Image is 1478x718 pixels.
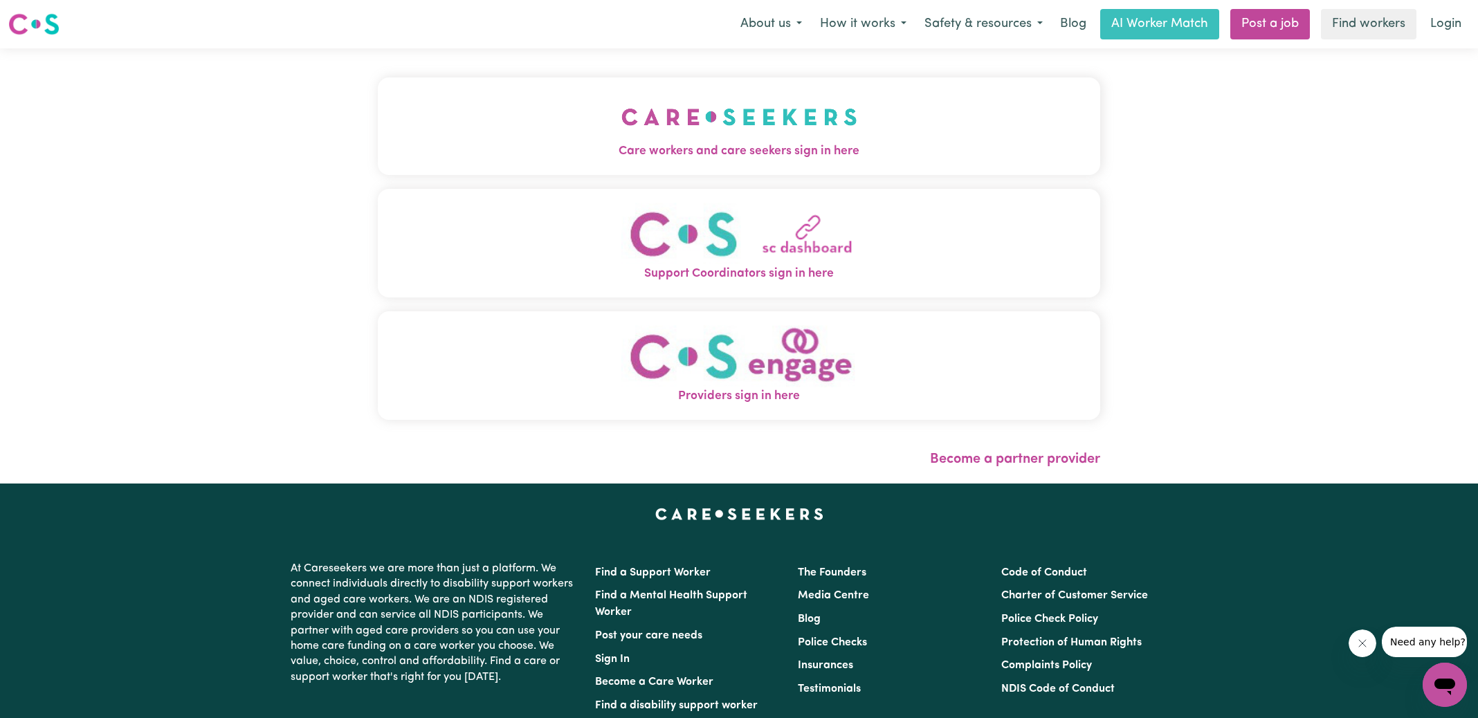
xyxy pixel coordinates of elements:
a: Protection of Human Rights [1001,637,1142,648]
a: Complaints Policy [1001,660,1092,671]
a: Police Checks [798,637,867,648]
a: Find a disability support worker [595,700,758,711]
a: Find a Support Worker [595,567,711,578]
a: Police Check Policy [1001,614,1098,625]
button: How it works [811,10,915,39]
iframe: Button to launch messaging window [1423,663,1467,707]
a: AI Worker Match [1100,9,1219,39]
a: Testimonials [798,683,861,694]
img: Careseekers logo [8,12,60,37]
a: Login [1422,9,1470,39]
a: Find workers [1321,9,1416,39]
a: Post a job [1230,9,1310,39]
span: Providers sign in here [378,387,1100,405]
a: Blog [798,614,821,625]
a: Insurances [798,660,853,671]
iframe: Message from company [1382,627,1467,657]
span: Support Coordinators sign in here [378,265,1100,283]
a: NDIS Code of Conduct [1001,683,1115,694]
a: Post your care needs [595,630,702,641]
iframe: Close message [1349,629,1376,657]
span: Care workers and care seekers sign in here [378,142,1100,160]
a: Charter of Customer Service [1001,590,1148,601]
a: Blog [1052,9,1095,39]
a: Code of Conduct [1001,567,1087,578]
button: Providers sign in here [378,311,1100,420]
a: Become a partner provider [930,452,1100,466]
a: Careseekers home page [655,508,823,519]
a: Sign In [595,654,630,665]
button: Support Coordinators sign in here [378,189,1100,297]
a: Media Centre [798,590,869,601]
a: Find a Mental Health Support Worker [595,590,747,618]
button: Care workers and care seekers sign in here [378,77,1100,174]
p: At Careseekers we are more than just a platform. We connect individuals directly to disability su... [291,555,578,690]
button: About us [731,10,811,39]
a: Become a Care Worker [595,676,713,688]
a: Careseekers logo [8,8,60,40]
button: Safety & resources [915,10,1052,39]
a: The Founders [798,567,866,578]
